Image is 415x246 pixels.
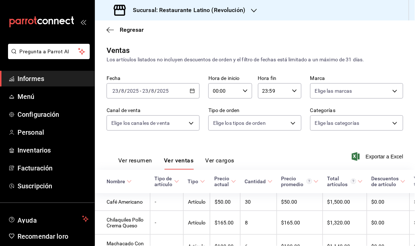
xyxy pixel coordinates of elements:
span: / [155,88,157,94]
div: Tipo de artículo [155,176,173,187]
button: Regresar [107,26,144,33]
td: $0.00 [367,211,410,234]
font: Hora fin [258,76,277,81]
input: -- [121,88,124,94]
button: Pregunta a Parrot AI [8,44,90,59]
span: Nombre [107,178,132,184]
span: - [140,88,141,94]
font: Sucursal: Restaurante Latino (Revolución) [133,7,245,14]
font: Ver resumen [118,157,152,164]
div: Tipo [188,178,199,184]
font: Fecha [107,76,121,81]
font: Ventas [107,46,130,55]
td: $50.00 [210,193,241,211]
input: ---- [127,88,139,94]
font: Elige los tipos de orden [213,120,266,126]
span: / [124,88,127,94]
div: Descuentos de artículo [372,176,399,187]
td: 30 [241,193,277,211]
font: Personal [18,128,44,136]
span: Total artículos [327,176,363,187]
font: Tipo de orden [208,108,240,114]
font: Informes [18,75,44,82]
font: Configuración [18,111,59,118]
td: $1,320.00 [323,211,367,234]
td: $165.00 [210,211,241,234]
input: -- [112,88,119,94]
span: / [119,88,121,94]
a: Pregunta a Parrot AI [5,53,90,61]
div: pestañas de navegación [118,157,234,170]
td: Café Americano [95,193,150,211]
font: Inventarios [18,146,51,154]
font: Canal de venta [107,108,141,114]
span: Cantidad [245,178,273,184]
td: - [150,193,184,211]
div: Precio promedio [281,176,312,187]
font: Ayuda [18,216,37,224]
input: ---- [157,88,169,94]
td: $165.00 [277,211,323,234]
td: $0.00 [367,193,410,211]
font: Recomendar loro [18,232,68,240]
font: Facturación [18,164,53,172]
div: Precio actual [215,176,230,187]
input: -- [151,88,155,94]
input: -- [142,88,149,94]
td: Chilaquiles Pollo Crema Queso [95,211,150,234]
span: / [149,88,151,94]
font: Elige las marcas [315,88,352,94]
span: Precio promedio [281,176,319,187]
span: Descuentos de artículo [372,176,406,187]
font: Categorías [310,108,335,114]
button: Exportar a Excel [353,152,403,161]
div: Total artículos [327,176,356,187]
td: Artículo [184,193,210,211]
font: Marca [310,76,325,81]
button: abrir_cajón_menú [80,19,86,25]
svg: El total artículos considera cambios de precios en los artículos así como costos adicionales por ... [351,178,356,184]
svg: Precio promedio = Total artículos / cantidad [307,178,312,184]
font: Hora de inicio [208,76,240,81]
font: Exportar a Excel [366,154,403,159]
td: $50.00 [277,193,323,211]
font: Elige los canales de venta [111,120,170,126]
font: Ver cargos [205,157,235,164]
td: Artículo [184,211,210,234]
td: 8 [241,211,277,234]
font: Menú [18,93,35,100]
font: Ver ventas [164,157,194,164]
font: Los artículos listados no incluyen descuentos de orden y el filtro de fechas está limitado a un m... [107,57,364,62]
td: - [150,211,184,234]
div: Nombre [107,178,125,184]
font: Regresar [120,26,144,33]
span: Tipo [188,178,205,184]
font: Elige las categorías [315,120,360,126]
td: $1,500.00 [323,193,367,211]
font: Suscripción [18,182,52,190]
span: Tipo de artículo [155,176,179,187]
span: Precio actual [215,176,236,187]
font: Pregunta a Parrot AI [20,49,69,54]
div: Cantidad [245,178,266,184]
